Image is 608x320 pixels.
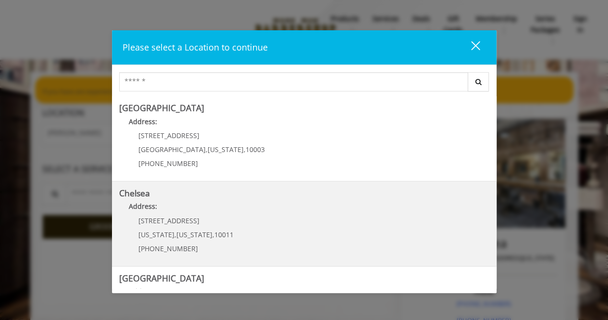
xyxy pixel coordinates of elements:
b: Address: [129,202,157,211]
div: Center Select [119,72,489,96]
span: , [174,230,176,239]
b: [GEOGRAPHIC_DATA] [119,272,204,284]
span: , [206,145,208,154]
span: 10011 [214,230,234,239]
b: Address: [129,287,157,296]
span: [PHONE_NUMBER] [138,244,198,253]
span: [US_STATE] [138,230,174,239]
span: [PHONE_NUMBER] [138,159,198,168]
span: Please select a Location to continue [123,41,268,53]
div: close dialog [460,40,479,55]
b: [GEOGRAPHIC_DATA] [119,102,204,114]
input: Search Center [119,72,468,91]
span: , [244,145,246,154]
span: [US_STATE] [208,145,244,154]
span: [US_STATE] [176,230,212,239]
span: [GEOGRAPHIC_DATA] [138,145,206,154]
span: [STREET_ADDRESS] [138,216,199,225]
button: close dialog [453,38,486,57]
i: Search button [473,78,484,85]
span: , [212,230,214,239]
span: [STREET_ADDRESS] [138,131,199,140]
b: Chelsea [119,187,150,199]
b: Address: [129,117,157,126]
span: 10003 [246,145,265,154]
